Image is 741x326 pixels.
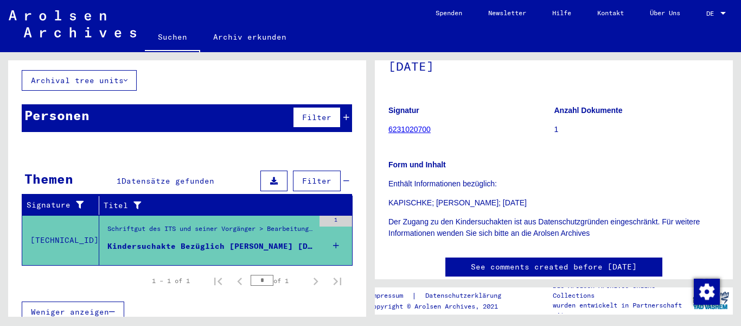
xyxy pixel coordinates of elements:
span: Weniger anzeigen [31,307,109,317]
span: DE [706,10,718,17]
a: Suchen [145,24,200,52]
div: Signature [27,199,91,211]
a: See comments created before [DATE] [471,261,637,273]
p: Der Zugang zu den Kindersuchakten ist aus Datenschutzgründen eingeschränkt. Für weitere Informati... [388,216,719,239]
button: Last page [327,270,348,292]
img: yv_logo.png [691,287,731,314]
div: Signature [27,197,101,214]
div: 1 [320,216,352,227]
span: 1 [117,176,122,186]
button: Weniger anzeigen [22,302,124,322]
span: Datensätze gefunden [122,176,214,186]
button: Archival tree units [22,70,137,91]
span: Filter [302,112,331,122]
div: Kindersuchakte Bezüglich [PERSON_NAME] [DATE] [107,241,314,252]
img: Zustimmung ändern [694,279,720,305]
button: Previous page [229,270,251,292]
div: Personen [24,105,90,125]
div: of 1 [251,275,305,286]
b: Anzahl Dokumente [554,106,623,115]
a: Archiv erkunden [200,24,299,50]
div: Titel [104,197,342,214]
p: Copyright © Arolsen Archives, 2021 [369,302,514,311]
button: Filter [293,107,341,128]
a: Impressum [369,290,412,302]
p: Enthält Informationen bezüglich: [388,178,719,190]
b: Form und Inhalt [388,160,446,169]
p: KAPISCHKE; [PERSON_NAME]; [DATE] [388,197,719,209]
span: Filter [302,176,331,186]
a: Datenschutzerklärung [417,290,514,302]
button: Filter [293,171,341,191]
p: 1 [554,124,720,135]
div: Titel [104,200,331,211]
b: Signatur [388,106,419,115]
div: 1 – 1 of 1 [152,276,190,286]
p: Die Arolsen Archives Online-Collections [553,281,688,300]
td: [TECHNICAL_ID] [22,215,99,265]
div: Schriftgut des ITS und seiner Vorgänger > Bearbeitung von Anfragen > Fallbezogene [MEDICAL_DATA] ... [107,224,314,239]
button: Next page [305,270,327,292]
div: | [369,290,514,302]
a: 6231020700 [388,125,431,134]
img: Arolsen_neg.svg [9,10,136,37]
p: wurden entwickelt in Partnerschaft mit [553,300,688,320]
div: Zustimmung ändern [693,278,719,304]
div: Themen [24,169,73,189]
button: First page [207,270,229,292]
